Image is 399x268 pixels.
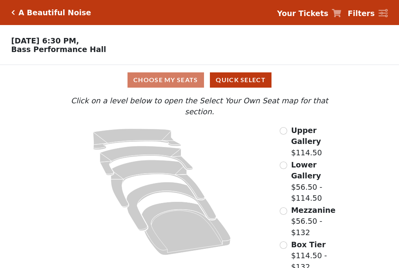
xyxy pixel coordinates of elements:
span: Mezzanine [291,206,335,214]
path: Lower Gallery - Seats Available: 51 [100,146,193,175]
span: Lower Gallery [291,160,321,180]
h5: A Beautiful Noise [18,8,91,17]
a: Your Tickets [277,8,341,19]
path: Upper Gallery - Seats Available: 295 [93,129,181,150]
a: Click here to go back to filters [11,10,15,15]
button: Quick Select [210,72,271,88]
strong: Filters [348,9,375,18]
label: $56.50 - $132 [291,205,344,238]
p: Click on a level below to open the Select Your Own Seat map for that section. [55,95,343,117]
a: Filters [348,8,388,19]
span: Upper Gallery [291,126,321,146]
path: Orchestra / Parterre Circle - Seats Available: 31 [142,201,231,255]
span: Box Tier [291,240,326,249]
label: $114.50 [291,125,344,158]
label: $56.50 - $114.50 [291,159,344,204]
strong: Your Tickets [277,9,328,18]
